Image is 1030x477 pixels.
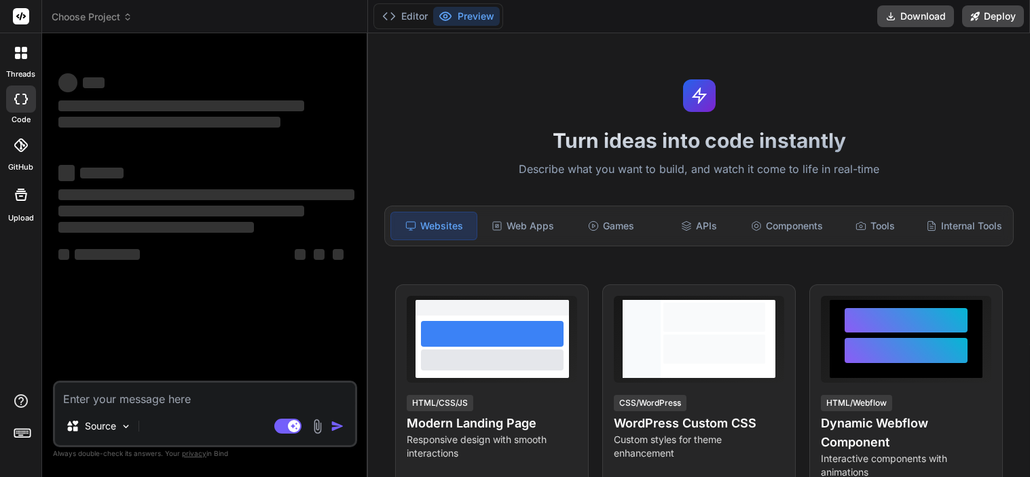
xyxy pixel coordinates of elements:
button: Preview [433,7,500,26]
p: Custom styles for theme enhancement [614,433,784,460]
img: Pick Models [120,421,132,432]
label: code [12,114,31,126]
span: ‌ [58,249,69,260]
label: threads [6,69,35,80]
p: Describe what you want to build, and watch it come to life in real-time [376,161,1022,178]
span: ‌ [80,168,124,178]
div: Websites [390,212,477,240]
span: ‌ [58,73,77,92]
div: Web Apps [480,212,566,240]
span: ‌ [333,249,344,260]
div: Internal Tools [921,212,1008,240]
img: icon [331,419,344,433]
img: attachment [310,419,325,434]
div: HTML/Webflow [821,395,892,411]
span: ‌ [58,165,75,181]
span: ‌ [83,77,105,88]
span: ‌ [58,206,304,216]
span: ‌ [58,222,254,233]
span: ‌ [314,249,325,260]
div: HTML/CSS/JS [407,395,473,411]
h4: Dynamic Webflow Component [821,414,991,452]
div: Tools [832,212,918,240]
label: Upload [8,212,34,224]
div: CSS/WordPress [614,395,686,411]
span: privacy [182,449,206,457]
button: Deploy [962,5,1024,27]
span: ‌ [75,249,140,260]
p: Responsive design with smooth interactions [407,433,577,460]
h1: Turn ideas into code instantly [376,128,1022,153]
h4: WordPress Custom CSS [614,414,784,433]
div: Components [744,212,830,240]
button: Download [877,5,954,27]
div: APIs [657,212,742,240]
span: ‌ [58,100,304,111]
span: ‌ [58,189,354,200]
span: Choose Project [52,10,132,24]
h4: Modern Landing Page [407,414,577,433]
p: Always double-check its answers. Your in Bind [53,447,357,460]
span: ‌ [58,117,280,128]
p: Source [85,419,116,433]
span: ‌ [295,249,306,260]
div: Games [568,212,654,240]
label: GitHub [8,161,33,173]
button: Editor [377,7,433,26]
